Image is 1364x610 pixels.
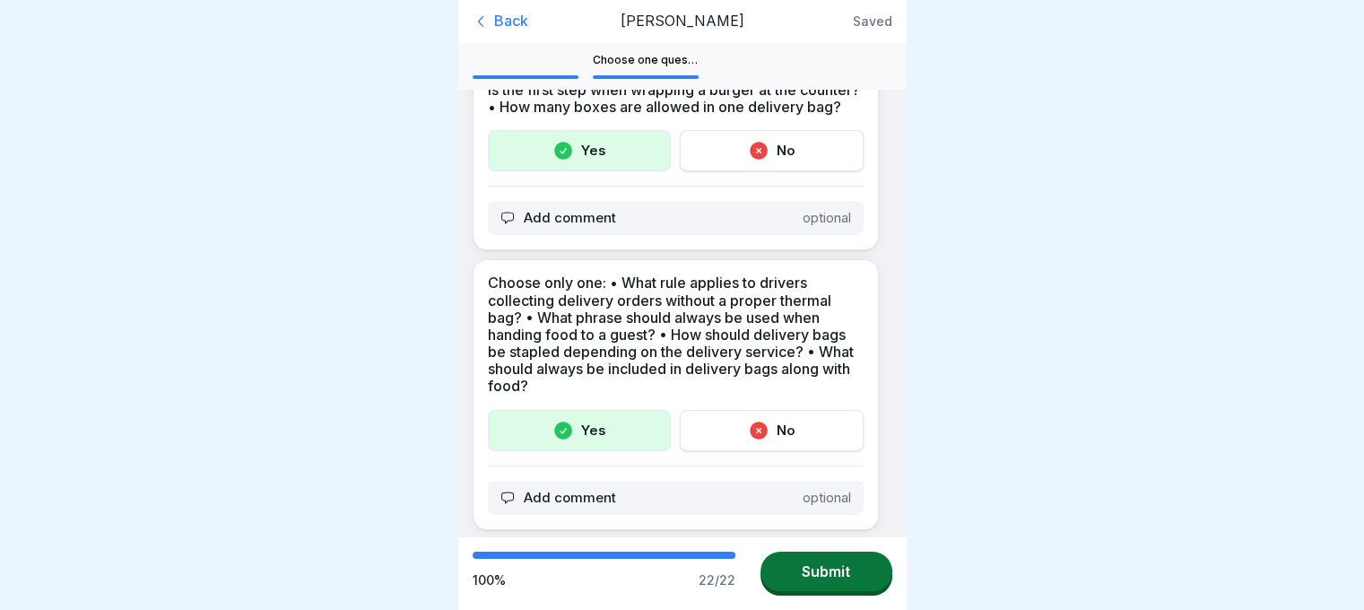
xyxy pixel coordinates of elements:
[680,130,864,171] div: No
[488,274,864,395] p: Choose only one: • What rule applies to drivers collecting delivery orders without a proper therm...
[760,552,892,591] button: Submit
[699,573,735,588] div: 22 / 22
[473,573,506,588] div: 100 %
[802,563,850,579] div: Submit
[803,210,851,226] p: optional
[593,54,699,66] p: Choose one question to evaluate his theoretical knowledge of the station.
[615,13,749,30] p: [PERSON_NAME]
[680,410,864,451] div: No
[524,210,616,226] p: Add comment
[488,130,672,171] div: Yes
[524,490,616,506] p: Add comment
[473,13,606,30] div: Back
[488,410,672,451] div: Yes
[803,490,851,506] p: optional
